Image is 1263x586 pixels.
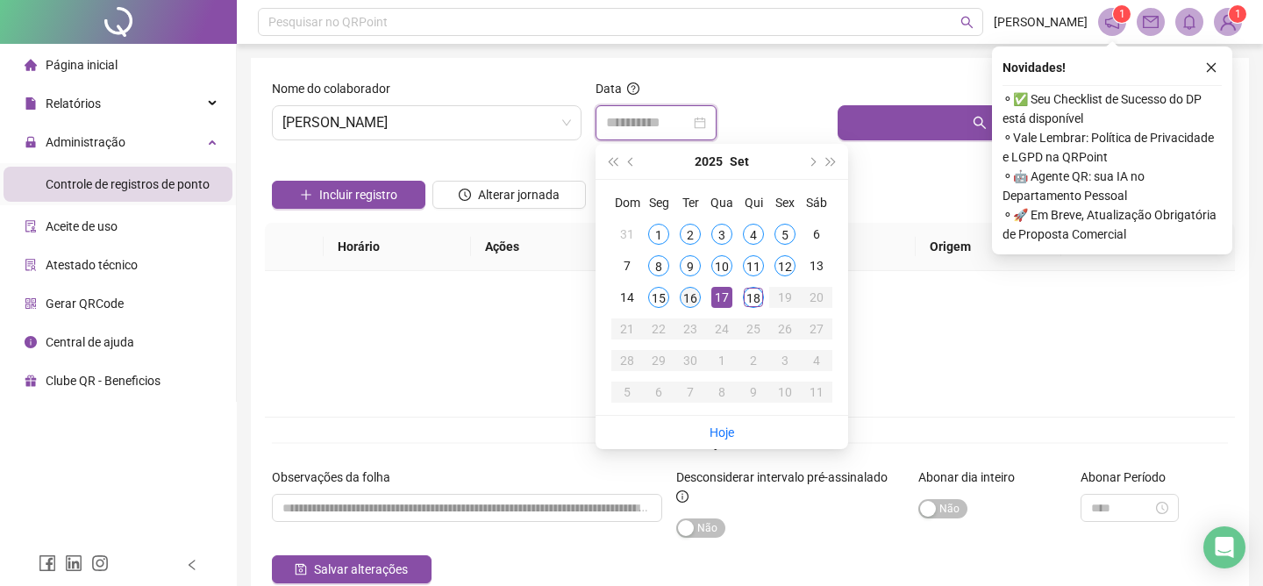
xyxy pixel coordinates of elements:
[680,318,701,339] div: 23
[801,187,832,218] th: Sáb
[801,218,832,250] td: 2025-09-06
[46,58,118,72] span: Página inicial
[46,297,124,311] span: Gerar QRCode
[801,282,832,313] td: 2025-09-20
[774,224,796,245] div: 5
[46,135,125,149] span: Administração
[680,350,701,371] div: 30
[706,218,738,250] td: 2025-09-03
[738,250,769,282] td: 2025-09-11
[617,350,638,371] div: 28
[674,376,706,408] td: 2025-10-07
[743,318,764,339] div: 25
[706,282,738,313] td: 2025-09-17
[730,144,749,179] button: month panel
[802,144,821,179] button: next-year
[25,97,37,110] span: file
[676,470,888,484] span: Desconsiderar intervalo pré-assinalado
[46,258,138,272] span: Atestado técnico
[1104,14,1120,30] span: notification
[25,59,37,71] span: home
[769,187,801,218] th: Sex
[324,223,471,271] th: Horário
[91,554,109,572] span: instagram
[611,187,643,218] th: Dom
[300,189,312,201] span: plus
[1003,205,1222,244] span: ⚬ 🚀 Em Breve, Atualização Obrigatória de Proposta Comercial
[1113,5,1131,23] sup: 1
[916,223,1061,271] th: Origem
[774,350,796,371] div: 3
[806,255,827,276] div: 13
[710,425,734,439] a: Hoje
[643,345,674,376] td: 2025-09-29
[46,219,118,233] span: Aceite de uso
[25,136,37,148] span: lock
[272,468,402,487] label: Observações da folha
[1003,128,1222,167] span: ⚬ Vale Lembrar: Política de Privacidade e LGPD na QRPoint
[738,376,769,408] td: 2025-10-09
[806,287,827,308] div: 20
[617,382,638,403] div: 5
[706,345,738,376] td: 2025-10-01
[627,82,639,95] span: question-circle
[674,250,706,282] td: 2025-09-09
[272,181,425,209] button: Incluir registro
[680,287,701,308] div: 16
[643,187,674,218] th: Seg
[769,345,801,376] td: 2025-10-03
[622,144,641,179] button: prev-year
[643,282,674,313] td: 2025-09-15
[1003,58,1066,77] span: Novidades !
[25,259,37,271] span: solution
[1203,526,1245,568] div: Open Intercom Messenger
[674,218,706,250] td: 2025-09-02
[801,376,832,408] td: 2025-10-11
[611,345,643,376] td: 2025-09-28
[611,376,643,408] td: 2025-10-05
[769,282,801,313] td: 2025-09-19
[711,318,732,339] div: 24
[1181,14,1197,30] span: bell
[25,336,37,348] span: info-circle
[478,185,560,204] span: Alterar jornada
[769,250,801,282] td: 2025-09-12
[648,287,669,308] div: 15
[432,189,586,204] a: Alterar jornada
[801,313,832,345] td: 2025-09-27
[769,218,801,250] td: 2025-09-05
[46,374,161,388] span: Clube QR - Beneficios
[314,560,408,579] span: Salvar alterações
[282,106,571,139] span: FLAVIO DOUGLAS DA SILVA SARMANDO
[272,79,402,98] label: Nome do colaborador
[994,12,1088,32] span: [PERSON_NAME]
[1143,14,1159,30] span: mail
[706,187,738,218] th: Qua
[596,82,622,96] span: Data
[774,287,796,308] div: 19
[617,318,638,339] div: 21
[611,313,643,345] td: 2025-09-21
[838,105,1228,140] button: Buscar registros
[25,297,37,310] span: qrcode
[643,313,674,345] td: 2025-09-22
[1119,8,1125,20] span: 1
[611,282,643,313] td: 2025-09-14
[319,185,397,204] span: Incluir registro
[806,318,827,339] div: 27
[822,144,841,179] button: super-next-year
[674,345,706,376] td: 2025-09-30
[973,116,987,130] span: search
[711,287,732,308] div: 17
[617,255,638,276] div: 7
[711,224,732,245] div: 3
[711,350,732,371] div: 1
[680,255,701,276] div: 9
[286,355,1214,375] div: Não há dados
[648,382,669,403] div: 6
[648,350,669,371] div: 29
[611,250,643,282] td: 2025-09-07
[1003,167,1222,205] span: ⚬ 🤖 Agente QR: sua IA no Departamento Pessoal
[46,335,134,349] span: Central de ajuda
[743,382,764,403] div: 9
